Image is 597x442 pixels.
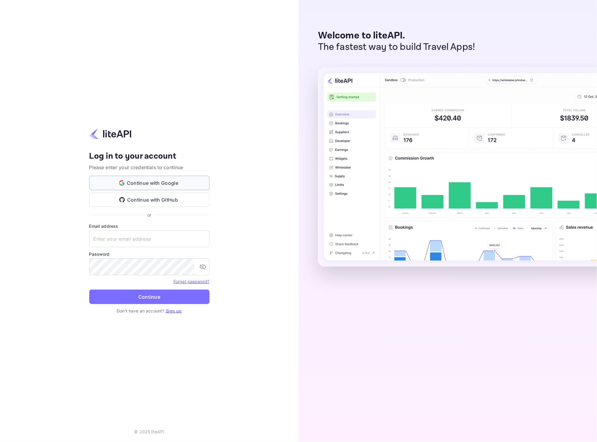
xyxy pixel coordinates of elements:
[89,308,210,314] p: Don't have an account?
[147,212,151,218] p: or
[89,164,210,171] p: Please enter your credentials to continue
[89,230,210,247] input: Enter your email address
[89,251,210,257] label: Password
[197,261,209,273] button: toggle password visibility
[89,193,210,207] button: Continue with GitHub
[89,223,210,229] label: Email address
[89,176,210,190] button: Continue with Google
[89,290,210,304] button: Continue
[89,128,131,140] img: liteapi
[134,428,164,435] p: © 2025 liteAPI
[89,151,210,162] h4: Log in to your account
[173,279,209,284] a: Forget password?
[318,41,475,53] p: The fastest way to build Travel Apps!
[318,30,475,41] p: Welcome to liteAPI.
[166,308,182,313] a: Sign up
[173,278,209,284] a: Forget password?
